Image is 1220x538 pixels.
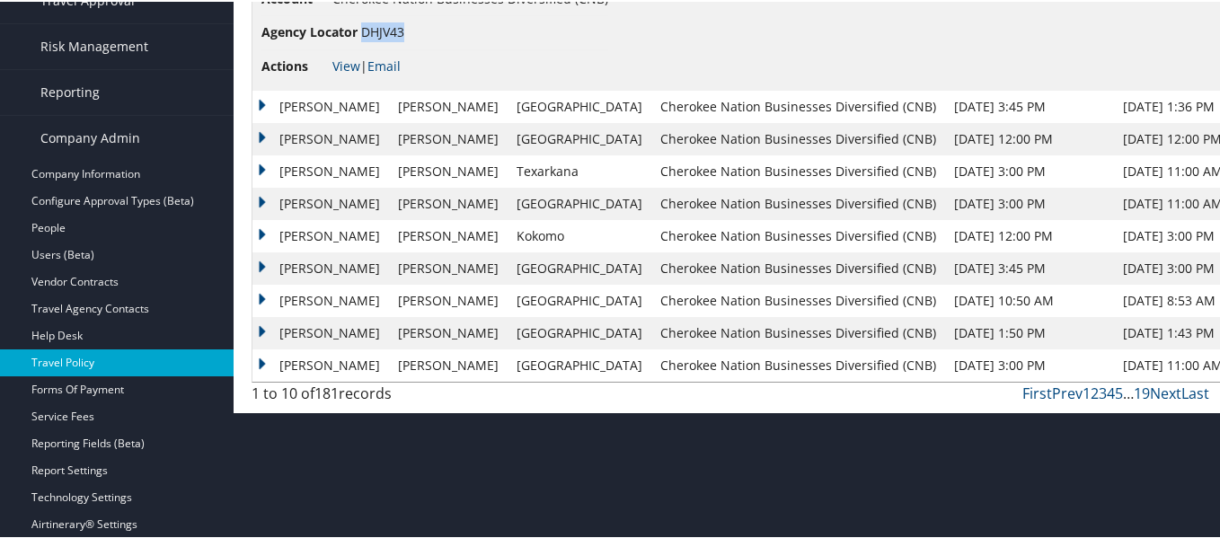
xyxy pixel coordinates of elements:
td: [PERSON_NAME] [252,283,389,315]
a: 2 [1091,382,1099,401]
td: [PERSON_NAME] [389,218,508,251]
span: … [1123,382,1134,401]
td: [PERSON_NAME] [389,121,508,154]
td: [PERSON_NAME] [389,348,508,380]
td: Cherokee Nation Businesses Diversified (CNB) [651,348,945,380]
td: [GEOGRAPHIC_DATA] [508,89,651,121]
a: Email [367,56,401,73]
td: [PERSON_NAME] [389,315,508,348]
span: Agency Locator [261,21,358,40]
td: [PERSON_NAME] [389,186,508,218]
td: [GEOGRAPHIC_DATA] [508,251,651,283]
td: [DATE] 3:00 PM [945,348,1114,380]
td: [DATE] 3:45 PM [945,89,1114,121]
span: Reporting [40,68,100,113]
td: Cherokee Nation Businesses Diversified (CNB) [651,121,945,154]
td: [PERSON_NAME] [389,283,508,315]
td: [DATE] 3:00 PM [945,186,1114,218]
td: [PERSON_NAME] [389,251,508,283]
a: 3 [1099,382,1107,401]
td: Cherokee Nation Businesses Diversified (CNB) [651,218,945,251]
td: [DATE] 1:50 PM [945,315,1114,348]
td: Texarkana [508,154,651,186]
td: [GEOGRAPHIC_DATA] [508,283,651,315]
td: [PERSON_NAME] [252,315,389,348]
td: [PERSON_NAME] [252,154,389,186]
td: [GEOGRAPHIC_DATA] [508,315,651,348]
span: Risk Management [40,22,148,67]
td: Cherokee Nation Businesses Diversified (CNB) [651,154,945,186]
a: Last [1181,382,1209,401]
td: [DATE] 12:00 PM [945,218,1114,251]
a: 19 [1134,382,1150,401]
td: Cherokee Nation Businesses Diversified (CNB) [651,186,945,218]
td: Cherokee Nation Businesses Diversified (CNB) [651,283,945,315]
span: Company Admin [40,114,140,159]
td: Cherokee Nation Businesses Diversified (CNB) [651,315,945,348]
td: [GEOGRAPHIC_DATA] [508,348,651,380]
td: Kokomo [508,218,651,251]
a: 1 [1083,382,1091,401]
td: [PERSON_NAME] [252,348,389,380]
td: [PERSON_NAME] [252,121,389,154]
span: DHJV43 [361,22,404,39]
td: [GEOGRAPHIC_DATA] [508,186,651,218]
td: [DATE] 3:45 PM [945,251,1114,283]
td: [PERSON_NAME] [389,89,508,121]
span: | [332,56,401,73]
span: 181 [314,382,339,401]
td: [DATE] 12:00 PM [945,121,1114,154]
td: [DATE] 3:00 PM [945,154,1114,186]
a: View [332,56,360,73]
td: [PERSON_NAME] [252,218,389,251]
td: [DATE] 10:50 AM [945,283,1114,315]
div: 1 to 10 of records [252,381,471,411]
a: First [1022,382,1052,401]
td: [PERSON_NAME] [252,186,389,218]
a: Next [1150,382,1181,401]
a: 5 [1115,382,1123,401]
td: Cherokee Nation Businesses Diversified (CNB) [651,251,945,283]
td: [PERSON_NAME] [252,251,389,283]
a: 4 [1107,382,1115,401]
td: [PERSON_NAME] [389,154,508,186]
td: [GEOGRAPHIC_DATA] [508,121,651,154]
a: Prev [1052,382,1083,401]
td: [PERSON_NAME] [252,89,389,121]
span: Actions [261,55,329,75]
td: Cherokee Nation Businesses Diversified (CNB) [651,89,945,121]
